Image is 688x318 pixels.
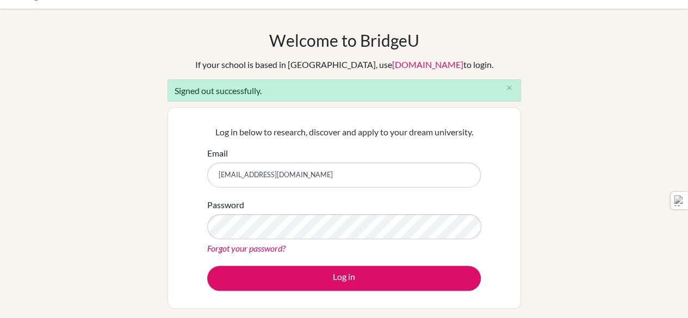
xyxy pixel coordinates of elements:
[207,266,481,291] button: Log in
[499,80,520,96] button: Close
[505,84,513,92] i: close
[207,198,244,211] label: Password
[195,58,493,71] div: If your school is based in [GEOGRAPHIC_DATA], use to login.
[269,30,419,50] h1: Welcome to BridgeU
[392,59,463,70] a: [DOMAIN_NAME]
[207,126,481,139] p: Log in below to research, discover and apply to your dream university.
[207,243,286,253] a: Forgot your password?
[168,79,521,102] div: Signed out successfully.
[207,147,228,160] label: Email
